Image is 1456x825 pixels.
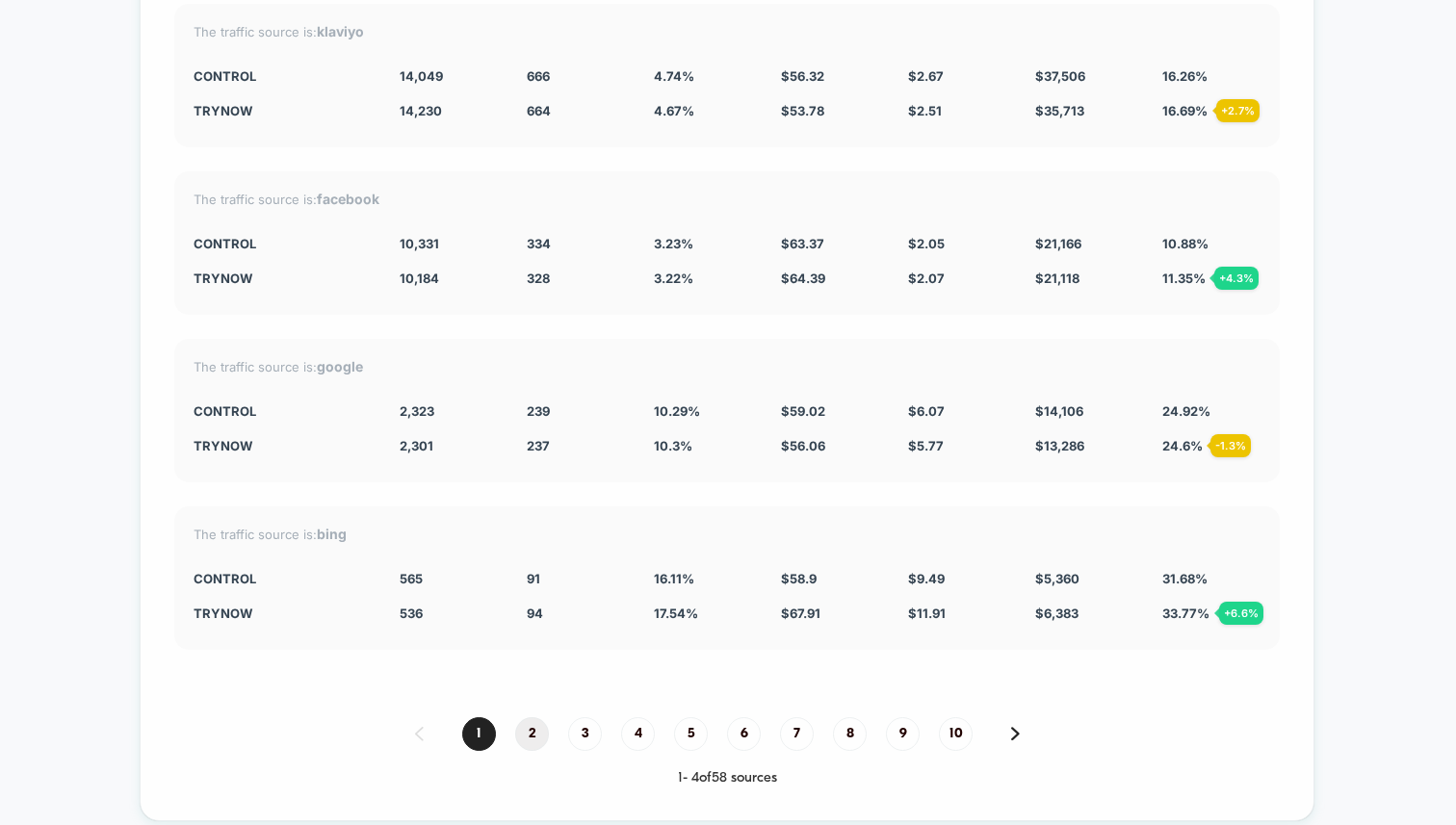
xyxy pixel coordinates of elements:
[654,403,700,419] span: 10.29 %
[939,717,973,751] span: 10
[194,403,371,419] div: Control
[1035,103,1084,118] span: $ 35,713
[654,103,694,118] span: 4.67 %
[781,68,824,84] span: $ 56.32
[527,403,550,419] span: 239
[908,606,946,621] span: $ 11.91
[886,717,920,751] span: 9
[1162,236,1209,251] span: 10.88 %
[781,571,817,586] span: $ 58.9
[194,358,1261,374] div: The traffic source is:
[1214,267,1259,290] div: + 4.3 %
[527,271,550,286] span: 328
[1162,438,1203,453] span: 24.6 %
[194,571,371,586] div: Control
[1162,103,1208,118] span: 16.69 %
[527,571,540,586] span: 91
[674,717,708,751] span: 5
[1216,99,1260,122] div: + 2.7 %
[1035,571,1079,586] span: $ 5,360
[1210,434,1251,457] div: - 1.3 %
[194,23,1261,39] div: The traffic source is:
[400,271,439,286] span: 10,184
[654,438,692,453] span: 10.3 %
[1035,271,1079,286] span: $ 21,118
[1035,606,1079,621] span: $ 6,383
[194,271,371,286] div: TryNow
[400,103,442,118] span: 14,230
[1162,68,1208,84] span: 16.26 %
[515,717,549,751] span: 2
[527,236,551,251] span: 334
[1162,571,1208,586] span: 31.68 %
[908,403,945,419] span: $ 6.07
[400,68,443,84] span: 14,049
[317,23,364,39] strong: klaviyo
[527,68,550,84] span: 666
[194,236,371,251] div: Control
[908,68,944,84] span: $ 2.67
[654,271,693,286] span: 3.22 %
[194,68,371,84] div: Control
[1035,68,1085,84] span: $ 37,506
[621,717,655,751] span: 4
[1035,403,1083,419] span: $ 14,106
[317,191,379,207] strong: facebook
[781,403,825,419] span: $ 59.02
[727,717,761,751] span: 6
[1035,438,1084,453] span: $ 13,286
[833,717,867,751] span: 8
[654,68,694,84] span: 4.74 %
[527,606,543,621] span: 94
[462,717,496,751] span: 1
[781,606,820,621] span: $ 67.91
[174,770,1280,786] div: 1 - 4 of 58 sources
[527,438,550,453] span: 237
[780,717,814,751] span: 7
[908,571,945,586] span: $ 9.49
[908,271,945,286] span: $ 2.07
[1011,727,1020,740] img: pagination forward
[194,191,1261,207] div: The traffic source is:
[908,438,944,453] span: $ 5.77
[400,403,434,419] span: 2,323
[1219,602,1263,625] div: + 6.6 %
[781,103,824,118] span: $ 53.78
[1162,606,1209,621] span: 33.77 %
[1162,403,1210,419] span: 24.92 %
[1162,271,1206,286] span: 11.35 %
[194,526,1261,542] div: The traffic source is:
[1035,236,1081,251] span: $ 21,166
[400,236,439,251] span: 10,331
[781,271,825,286] span: $ 64.39
[568,717,602,751] span: 3
[194,103,371,118] div: TryNow
[194,606,371,621] div: TryNow
[317,358,363,374] strong: google
[527,103,551,118] span: 664
[908,236,945,251] span: $ 2.05
[400,606,423,621] span: 536
[908,103,942,118] span: $ 2.51
[400,571,423,586] span: 565
[654,571,694,586] span: 16.11 %
[781,438,825,453] span: $ 56.06
[317,526,347,542] strong: bing
[654,606,698,621] span: 17.54 %
[781,236,824,251] span: $ 63.37
[400,438,433,453] span: 2,301
[194,438,371,453] div: TryNow
[654,236,693,251] span: 3.23 %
